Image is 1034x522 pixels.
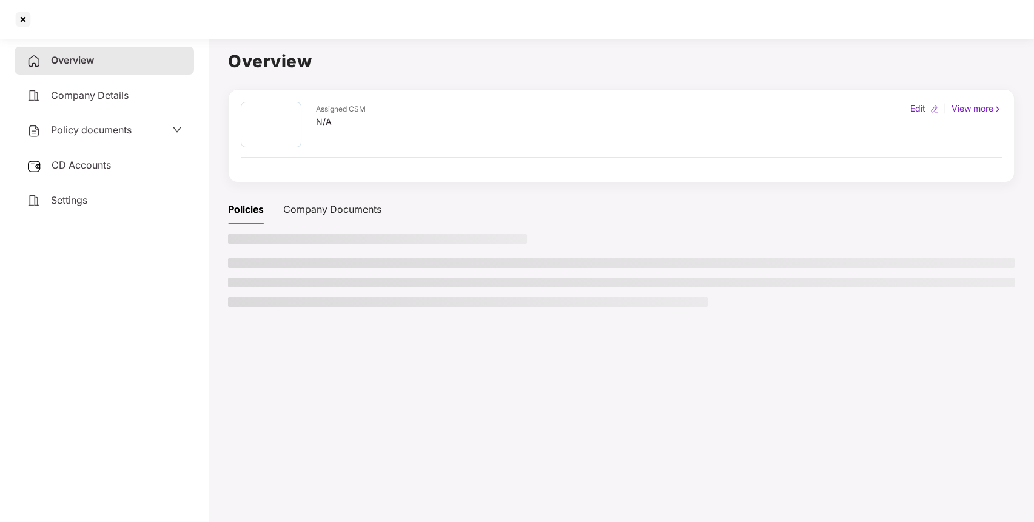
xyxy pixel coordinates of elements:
img: svg+xml;base64,PHN2ZyB4bWxucz0iaHR0cDovL3d3dy53My5vcmcvMjAwMC9zdmciIHdpZHRoPSIyNCIgaGVpZ2h0PSIyNC... [27,193,41,208]
img: svg+xml;base64,PHN2ZyB4bWxucz0iaHR0cDovL3d3dy53My5vcmcvMjAwMC9zdmciIHdpZHRoPSIyNCIgaGVpZ2h0PSIyNC... [27,54,41,69]
img: svg+xml;base64,PHN2ZyB4bWxucz0iaHR0cDovL3d3dy53My5vcmcvMjAwMC9zdmciIHdpZHRoPSIyNCIgaGVpZ2h0PSIyNC... [27,89,41,103]
span: Settings [51,194,87,206]
span: Policy documents [51,124,132,136]
div: Company Documents [283,202,381,217]
span: down [172,125,182,135]
div: | [941,102,949,115]
div: N/A [316,115,366,129]
div: Policies [228,202,264,217]
div: Edit [908,102,928,115]
h1: Overview [228,48,1015,75]
img: rightIcon [993,105,1002,113]
span: Overview [51,54,94,66]
div: View more [949,102,1004,115]
span: Company Details [51,89,129,101]
img: editIcon [930,105,939,113]
span: CD Accounts [52,159,111,171]
div: Assigned CSM [316,104,366,115]
img: svg+xml;base64,PHN2ZyB3aWR0aD0iMjUiIGhlaWdodD0iMjQiIHZpZXdCb3g9IjAgMCAyNSAyNCIgZmlsbD0ibm9uZSIgeG... [27,159,42,173]
img: svg+xml;base64,PHN2ZyB4bWxucz0iaHR0cDovL3d3dy53My5vcmcvMjAwMC9zdmciIHdpZHRoPSIyNCIgaGVpZ2h0PSIyNC... [27,124,41,138]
